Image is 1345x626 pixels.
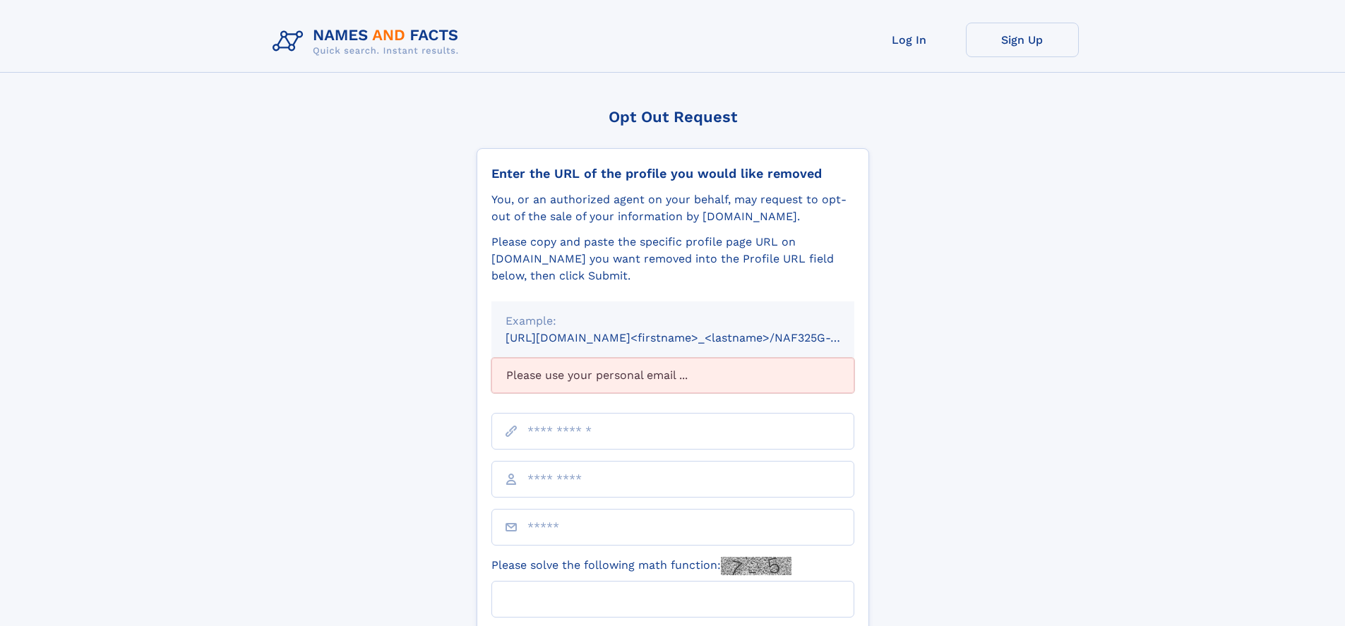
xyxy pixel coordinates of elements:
div: You, or an authorized agent on your behalf, may request to opt-out of the sale of your informatio... [491,191,854,225]
div: Opt Out Request [477,108,869,126]
img: Logo Names and Facts [267,23,470,61]
div: Please use your personal email ... [491,358,854,393]
a: Sign Up [966,23,1079,57]
div: Enter the URL of the profile you would like removed [491,166,854,181]
div: Please copy and paste the specific profile page URL on [DOMAIN_NAME] you want removed into the Pr... [491,234,854,284]
div: Example: [506,313,840,330]
a: Log In [853,23,966,57]
label: Please solve the following math function: [491,557,791,575]
small: [URL][DOMAIN_NAME]<firstname>_<lastname>/NAF325G-xxxxxxxx [506,331,881,344]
